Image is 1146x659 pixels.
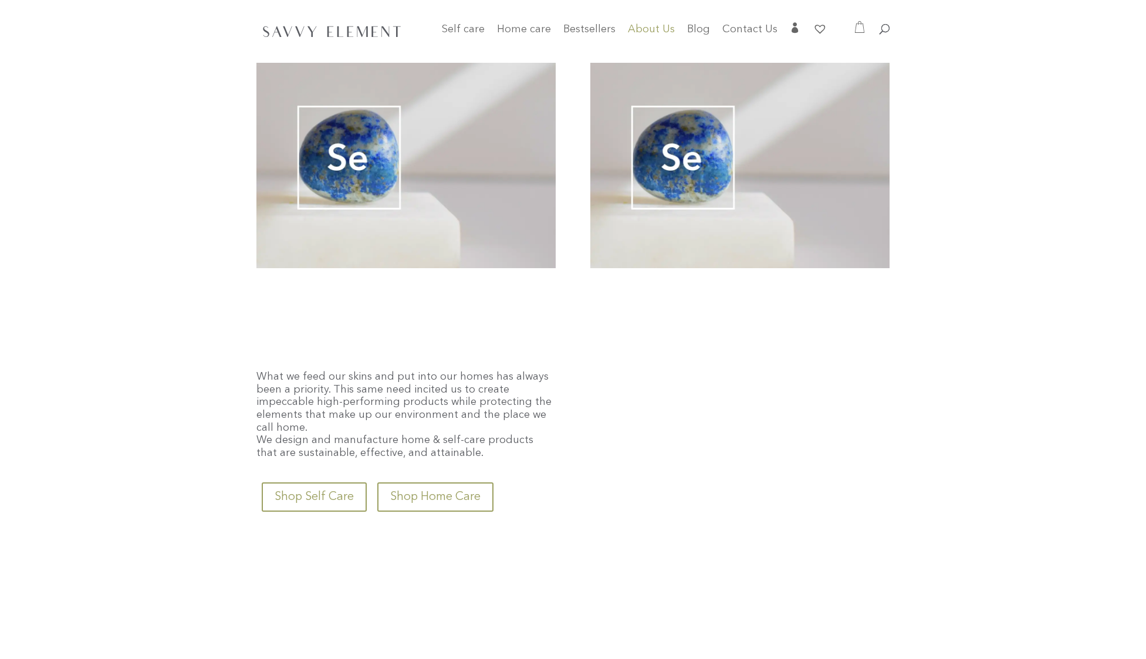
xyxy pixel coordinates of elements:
a:  [790,22,800,42]
a: Contact Us [722,25,777,42]
img: SavvyElement [259,22,405,40]
a: Bestsellers [563,25,616,42]
a: About Us [628,25,675,42]
span:  [790,22,800,33]
p: We design and manufacture home & self-care products that are sustainable, effective, and attainable. [256,434,556,459]
a: Self care [442,25,485,49]
img: about savvy elemnt (1) [256,48,556,268]
img: about savvy elemnt (1) [590,48,890,268]
a: Shop Self Care [262,482,367,512]
a: Home care [497,25,551,49]
a: Shop Home Care [377,482,493,512]
a: Blog [687,25,710,42]
div: What we feed our skins and put into our homes has always been a priority. This same need incited ... [256,371,556,459]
